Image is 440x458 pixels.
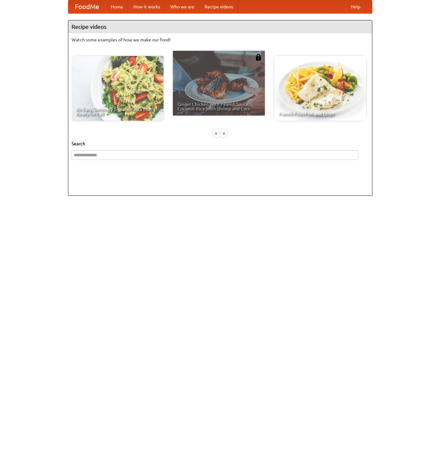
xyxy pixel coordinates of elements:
a: Help [345,0,366,13]
div: « [213,129,219,137]
a: FoodMe [68,0,106,13]
a: Recipe videos [199,0,238,13]
h4: Recipe videos [68,20,372,33]
a: French Fries Fish and Chips [274,56,366,121]
p: Watch some examples of how we make our food! [72,37,369,43]
h5: Search [72,140,369,147]
img: 483408.png [255,54,262,61]
div: » [221,129,227,137]
span: French Fries Fish and Chips [279,112,362,116]
a: Home [106,0,128,13]
a: An Easy, Summery Tomato Pasta That's Ready for Fall [72,56,164,121]
a: How it works [128,0,165,13]
span: An Easy, Summery Tomato Pasta That's Ready for Fall [76,107,159,116]
a: Who we are [165,0,199,13]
